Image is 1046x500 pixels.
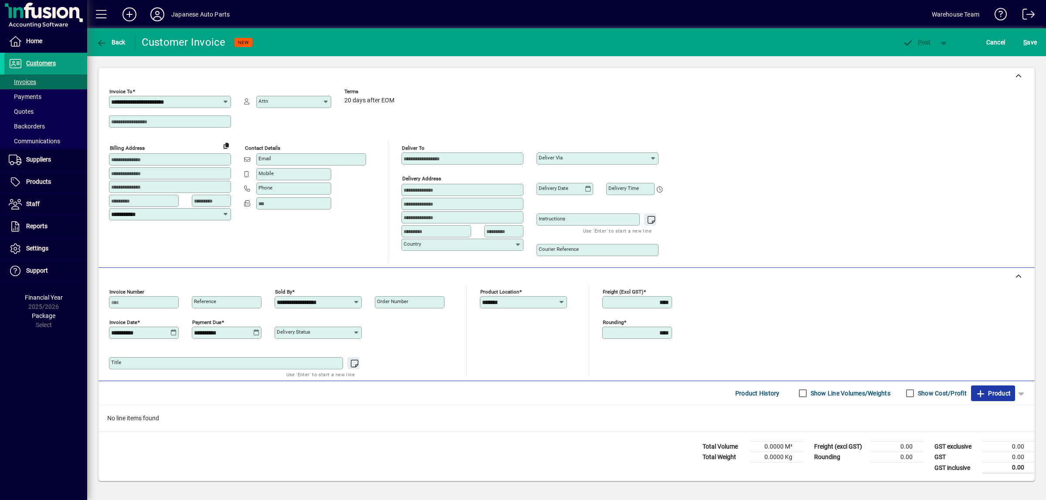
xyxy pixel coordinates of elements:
[982,452,1035,463] td: 0.00
[1023,35,1037,49] span: ave
[9,78,36,85] span: Invoices
[4,74,87,89] a: Invoices
[25,294,63,301] span: Financial Year
[988,2,1007,30] a: Knowledge Base
[26,37,42,44] span: Home
[9,93,41,100] span: Payments
[732,385,783,401] button: Product History
[539,185,568,191] mat-label: Delivery date
[903,39,931,46] span: ost
[404,241,421,247] mat-label: Country
[898,34,935,50] button: Post
[275,289,292,295] mat-label: Sold by
[4,119,87,134] a: Backorders
[26,223,48,230] span: Reports
[111,359,121,365] mat-label: Title
[344,97,394,104] span: 20 days after EOM
[115,7,143,22] button: Add
[986,35,1005,49] span: Cancel
[4,149,87,171] a: Suppliers
[4,134,87,149] a: Communications
[258,170,274,176] mat-label: Mobile
[539,155,563,161] mat-label: Deliver via
[4,238,87,260] a: Settings
[219,139,233,152] button: Copy to Delivery address
[32,312,55,319] span: Package
[192,319,221,325] mat-label: Payment due
[258,155,271,162] mat-label: Email
[26,60,56,67] span: Customers
[1021,34,1039,50] button: Save
[96,39,126,46] span: Back
[971,385,1015,401] button: Product
[810,442,871,452] td: Freight (excl GST)
[109,319,137,325] mat-label: Invoice date
[4,171,87,193] a: Products
[930,452,982,463] td: GST
[286,369,355,379] mat-hint: Use 'Enter' to start a new line
[480,289,519,295] mat-label: Product location
[277,329,310,335] mat-label: Delivery status
[4,193,87,215] a: Staff
[258,185,272,191] mat-label: Phone
[810,452,871,463] td: Rounding
[87,34,135,50] app-page-header-button: Back
[344,89,397,95] span: Terms
[26,267,48,274] span: Support
[871,442,923,452] td: 0.00
[402,145,425,151] mat-label: Deliver To
[4,30,87,52] a: Home
[698,452,751,463] td: Total Weight
[94,34,128,50] button: Back
[377,298,408,304] mat-label: Order number
[698,442,751,452] td: Total Volume
[258,98,268,104] mat-label: Attn
[26,200,40,207] span: Staff
[26,178,51,185] span: Products
[109,88,132,95] mat-label: Invoice To
[9,123,45,130] span: Backorders
[608,185,639,191] mat-label: Delivery time
[930,463,982,473] td: GST inclusive
[751,452,803,463] td: 0.0000 Kg
[4,216,87,237] a: Reports
[603,319,624,325] mat-label: Rounding
[4,89,87,104] a: Payments
[9,108,34,115] span: Quotes
[975,386,1011,400] span: Product
[751,442,803,452] td: 0.0000 M³
[982,463,1035,473] td: 0.00
[109,289,144,295] mat-label: Invoice number
[238,40,249,45] span: NEW
[4,104,87,119] a: Quotes
[871,452,923,463] td: 0.00
[916,389,967,398] label: Show Cost/Profit
[918,39,922,46] span: P
[1023,39,1027,46] span: S
[143,7,171,22] button: Profile
[982,442,1035,452] td: 0.00
[26,156,51,163] span: Suppliers
[735,386,780,400] span: Product History
[932,7,979,21] div: Warehouse Team
[984,34,1008,50] button: Cancel
[539,246,579,252] mat-label: Courier Reference
[4,260,87,282] a: Support
[142,35,226,49] div: Customer Invoice
[930,442,982,452] td: GST exclusive
[26,245,48,252] span: Settings
[194,298,216,304] mat-label: Reference
[1016,2,1035,30] a: Logout
[539,216,565,222] mat-label: Instructions
[603,289,643,295] mat-label: Freight (excl GST)
[809,389,890,398] label: Show Line Volumes/Weights
[9,138,60,145] span: Communications
[98,405,1035,432] div: No line items found
[171,7,230,21] div: Japanese Auto Parts
[583,226,652,236] mat-hint: Use 'Enter' to start a new line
